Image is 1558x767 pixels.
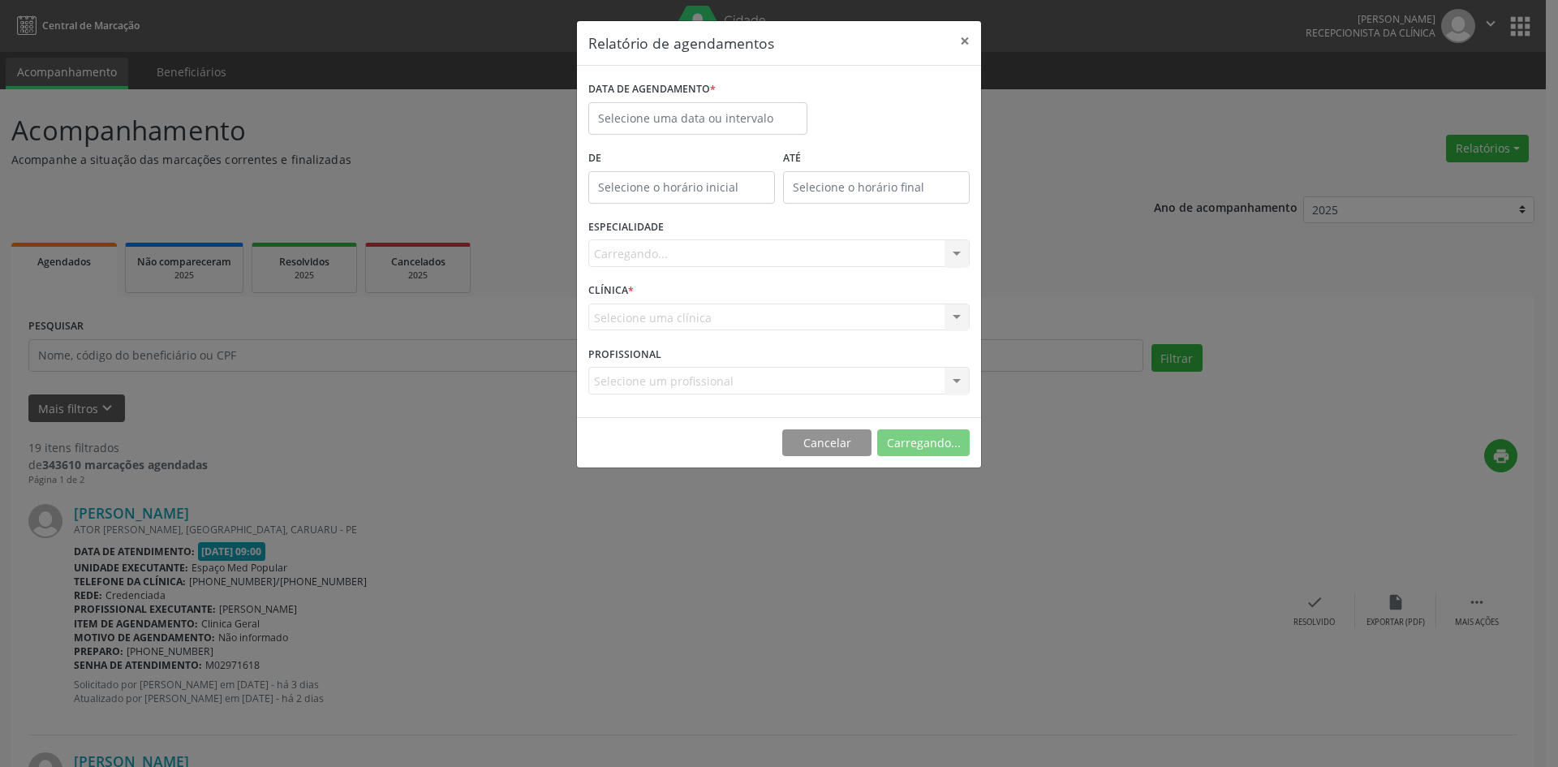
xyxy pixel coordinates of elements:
[588,342,661,367] label: PROFISSIONAL
[588,77,716,102] label: DATA DE AGENDAMENTO
[588,278,634,304] label: CLÍNICA
[783,171,970,204] input: Selecione o horário final
[588,171,775,204] input: Selecione o horário inicial
[588,146,775,171] label: De
[588,32,774,54] h5: Relatório de agendamentos
[877,429,970,457] button: Carregando...
[588,102,807,135] input: Selecione uma data ou intervalo
[949,21,981,61] button: Close
[783,146,970,171] label: ATÉ
[588,215,664,240] label: ESPECIALIDADE
[782,429,872,457] button: Cancelar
